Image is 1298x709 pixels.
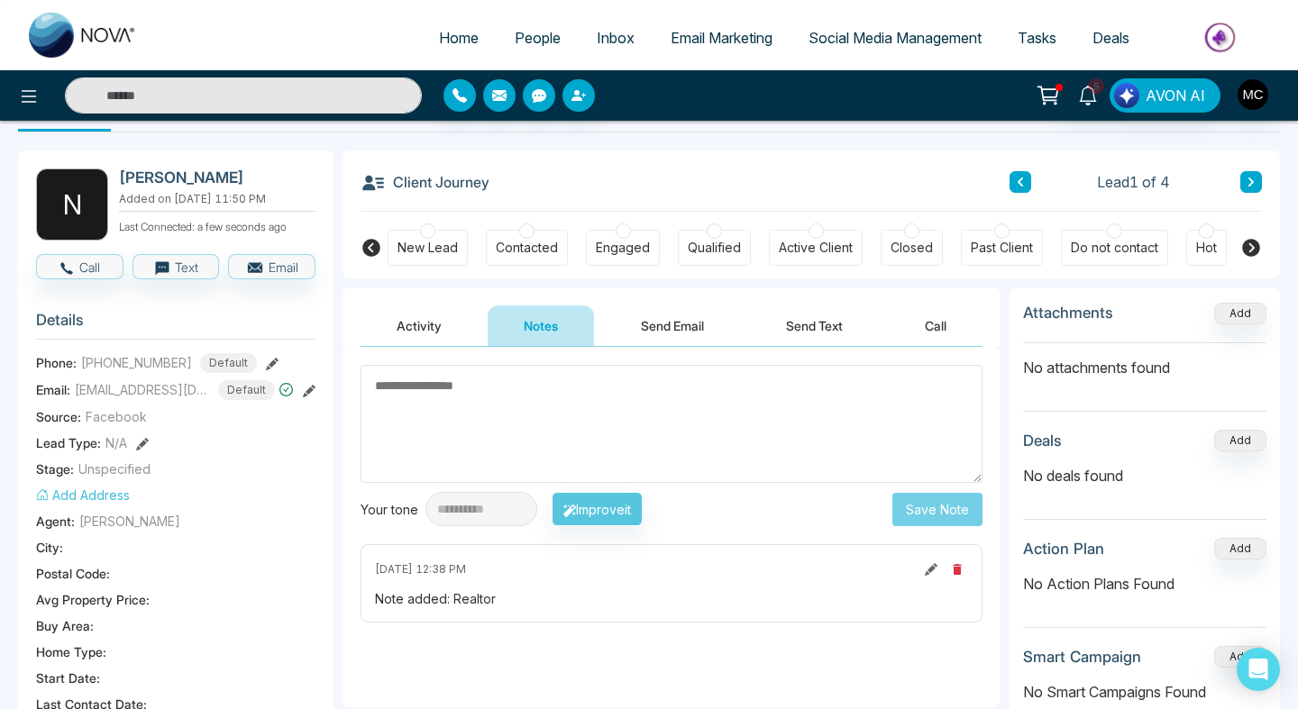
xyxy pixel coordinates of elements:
span: Postal Code : [36,564,110,583]
span: Default [200,353,257,373]
h2: [PERSON_NAME] [119,168,308,186]
button: Add [1214,538,1266,559]
h3: Action Plan [1023,540,1104,558]
span: Avg Property Price : [36,590,150,609]
div: Do not contact [1071,239,1158,257]
a: Tasks [1000,21,1074,55]
button: Add [1214,303,1266,324]
span: Deals [1092,29,1129,47]
button: Send Email [605,305,740,346]
span: Buy Area : [36,616,94,635]
a: 5 [1066,78,1110,110]
h3: Deals [1023,432,1062,450]
div: Contacted [496,239,558,257]
span: Agent: [36,512,75,531]
span: [EMAIL_ADDRESS][DOMAIN_NAME] [75,380,210,399]
span: [PHONE_NUMBER] [81,353,192,372]
h3: Smart Campaign [1023,648,1141,666]
span: N/A [105,433,127,452]
button: Add [1214,646,1266,668]
button: Call [36,254,123,279]
button: AVON AI [1110,78,1220,113]
p: No attachments found [1023,343,1266,378]
button: Add [1214,430,1266,451]
span: Stage: [36,459,74,478]
span: Source: [36,407,81,426]
img: User Avatar [1238,79,1268,110]
span: City : [36,538,63,557]
div: Hot [1196,239,1217,257]
p: No deals found [1023,465,1266,486]
span: Facebook [86,407,147,426]
span: Add [1214,305,1266,320]
span: Unspecified [78,459,151,478]
button: Call [889,305,983,346]
p: No Smart Campaigns Found [1023,681,1266,703]
button: Send Text [750,305,879,346]
img: Market-place.gif [1156,17,1287,58]
span: Lead Type: [36,433,101,452]
p: Added on [DATE] 11:50 PM [119,191,315,207]
h3: Attachments [1023,304,1113,322]
img: Lead Flow [1114,83,1139,108]
div: Closed [891,239,933,257]
div: Active Client [779,239,853,257]
div: Past Client [971,239,1033,257]
button: Notes [488,305,594,346]
div: N [36,168,108,241]
div: Your tone [361,500,425,519]
a: People [497,21,579,55]
span: AVON AI [1146,85,1205,106]
div: Qualified [688,239,741,257]
div: Open Intercom Messenger [1237,648,1280,691]
span: Email Marketing [671,29,772,47]
a: Social Media Management [791,21,1000,55]
span: Tasks [1018,29,1056,47]
span: 5 [1088,78,1104,95]
span: People [515,29,561,47]
button: Save Note [892,493,983,526]
span: Start Date : [36,668,100,687]
span: Default [218,380,275,400]
button: Add Address [36,486,130,504]
p: Last Connected: a few seconds ago [119,215,315,235]
span: Email: [36,380,70,399]
p: No Action Plans Found [1023,573,1266,595]
button: Text [133,254,220,279]
img: Nova CRM Logo [29,13,137,58]
a: Deals [1074,21,1147,55]
a: Email Marketing [653,21,791,55]
span: Lead 1 of 4 [1097,171,1170,193]
span: [PERSON_NAME] [79,512,180,531]
span: Social Media Management [809,29,982,47]
a: Home [421,21,497,55]
button: Email [228,254,315,279]
span: Home Type : [36,642,106,661]
button: Activity [361,305,478,346]
a: Inbox [579,21,653,55]
span: Inbox [597,29,635,47]
span: [DATE] 12:38 PM [375,561,466,577]
h3: Details [36,311,315,339]
span: Phone: [36,353,77,372]
div: Engaged [596,239,650,257]
div: Note added: Realtor [375,589,968,608]
h3: Client Journey [361,168,489,195]
div: New Lead [398,239,458,257]
span: Home [439,29,479,47]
